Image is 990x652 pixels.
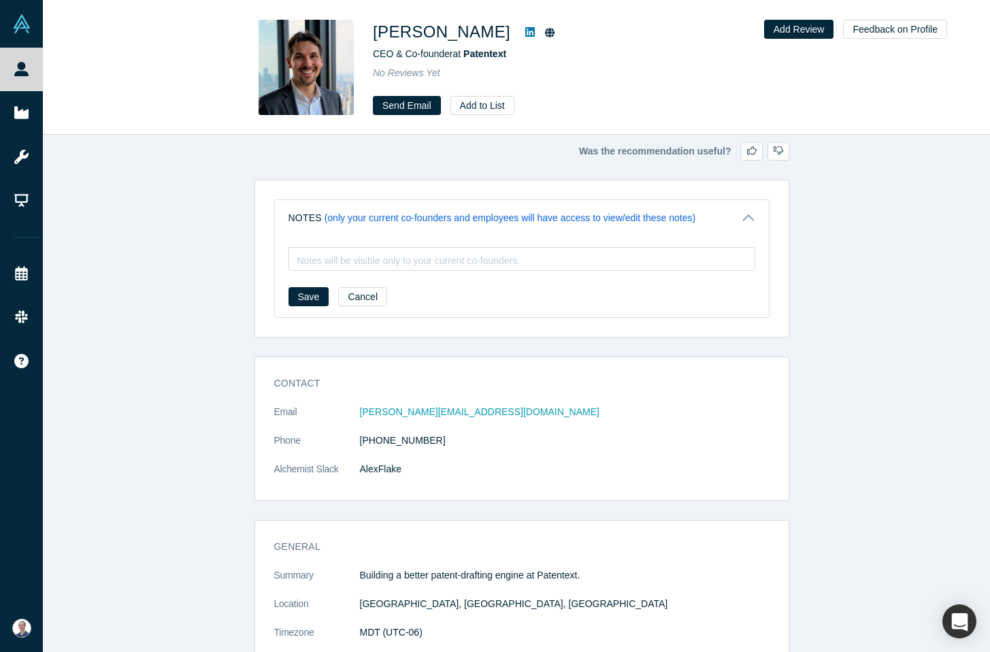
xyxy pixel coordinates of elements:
div: Was the recommendation useful? [254,142,789,161]
dt: Email [274,405,360,434]
p: (only your current co-founders and employees will have access to view/edit these notes) [325,212,696,224]
h1: [PERSON_NAME] [373,20,510,44]
h3: General [274,540,750,554]
dt: Summary [274,568,360,597]
button: Cancel [338,287,387,306]
button: Notes (only your current co-founders and employees will have access to view/edit these notes) [275,200,769,236]
a: [PERSON_NAME][EMAIL_ADDRESS][DOMAIN_NAME] [360,406,599,417]
dd: MDT (UTC-06) [360,625,770,640]
span: No Reviews Yet [373,67,440,78]
span: CEO & Co-founder at [373,48,506,59]
a: Patentext [463,48,506,59]
dd: AlexFlake [360,462,770,476]
p: Building a better patent-drafting engine at Patentext. [360,568,770,583]
dt: Alchemist Slack [274,462,360,491]
button: Feedback on Profile [843,20,947,39]
div: rdw-wrapper [288,247,755,271]
div: rdw-editor [298,252,746,266]
button: Add Review [764,20,834,39]
dt: Location [274,597,360,625]
img: Riya Fukui's Account [12,619,31,638]
h3: Contact [274,376,750,391]
button: Add to List [450,96,514,115]
dt: Phone [274,434,360,462]
a: Send Email [373,96,441,115]
dd: [GEOGRAPHIC_DATA], [GEOGRAPHIC_DATA], [GEOGRAPHIC_DATA] [360,597,770,611]
a: [PHONE_NUMBER] [360,435,446,446]
h3: Notes [288,211,322,225]
img: Alchemist Vault Logo [12,14,31,33]
button: Save [288,287,329,306]
img: Alexander Flake's Profile Image [259,20,354,115]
